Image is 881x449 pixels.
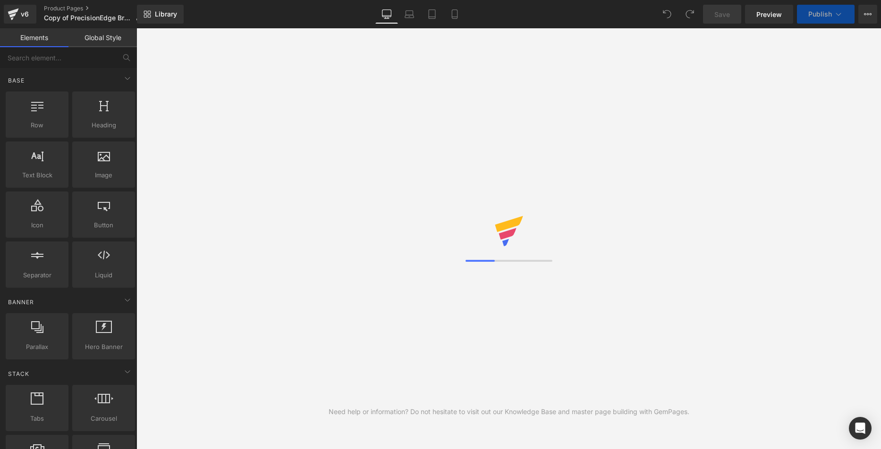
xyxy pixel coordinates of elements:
div: Open Intercom Messenger [849,417,872,440]
button: Redo [680,5,699,24]
a: Mobile [443,5,466,24]
span: Preview [756,9,782,19]
div: Need help or information? Do not hesitate to visit out our Knowledge Base and master page buildin... [329,407,689,417]
button: Undo [658,5,677,24]
span: Carousel [75,414,132,424]
a: Laptop [398,5,421,24]
a: Tablet [421,5,443,24]
div: v6 [19,8,31,20]
button: More [858,5,877,24]
span: Stack [7,369,30,378]
button: Publish [797,5,855,24]
span: Separator [8,270,66,280]
span: Button [75,220,132,230]
span: Hero Banner [75,342,132,352]
span: Liquid [75,270,132,280]
a: Preview [745,5,793,24]
span: Parallax [8,342,66,352]
span: Text Block [8,170,66,180]
span: Icon [8,220,66,230]
span: Banner [7,298,35,307]
a: Product Pages [44,5,150,12]
span: Image [75,170,132,180]
a: Global Style [68,28,137,47]
span: Heading [75,120,132,130]
span: Publish [808,10,832,18]
a: Desktop [375,5,398,24]
a: New Library [137,5,184,24]
span: Copy of PrecisionEdge Brush [44,14,132,22]
span: Base [7,76,25,85]
span: Save [714,9,730,19]
span: Row [8,120,66,130]
span: Tabs [8,414,66,424]
span: Library [155,10,177,18]
a: v6 [4,5,36,24]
